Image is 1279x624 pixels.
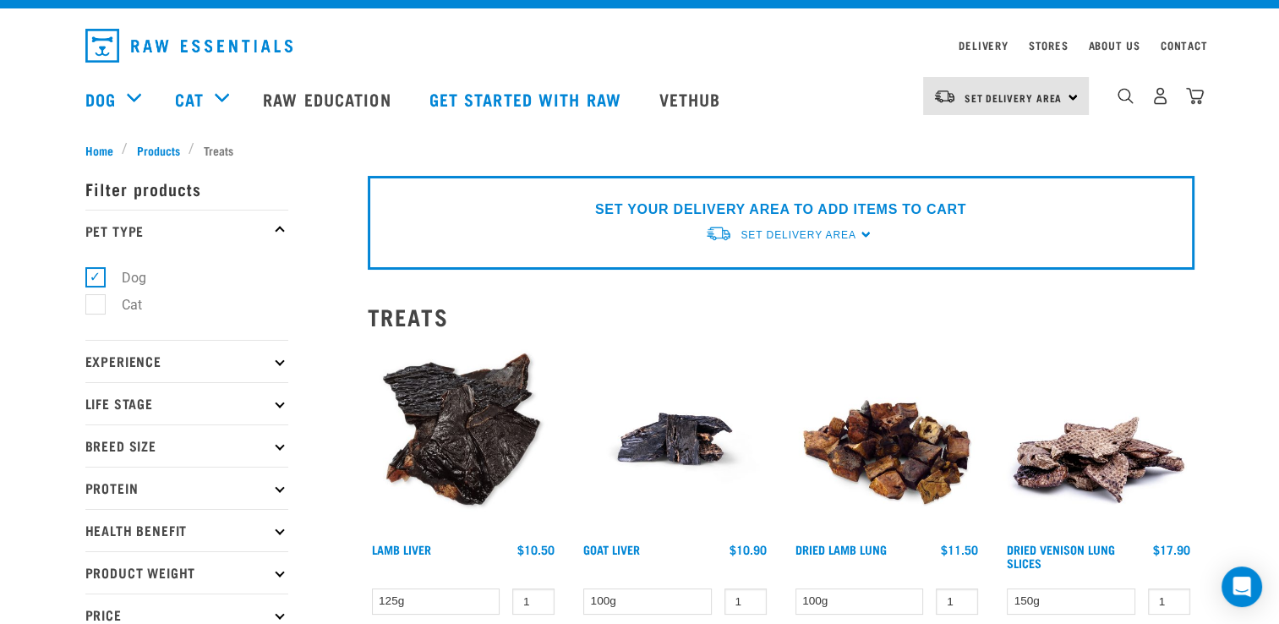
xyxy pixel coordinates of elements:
[1007,546,1115,566] a: Dried Venison Lung Slices
[175,86,204,112] a: Cat
[85,210,288,252] p: Pet Type
[85,467,288,509] p: Protein
[1151,87,1169,105] img: user.png
[595,200,966,220] p: SET YOUR DELIVERY AREA TO ADD ITEMS TO CART
[959,42,1008,48] a: Delivery
[1153,543,1190,556] div: $17.90
[85,141,1194,159] nav: breadcrumbs
[965,95,1063,101] span: Set Delivery Area
[1148,588,1190,615] input: 1
[941,543,978,556] div: $11.50
[72,22,1208,69] nav: dropdown navigation
[791,343,983,535] img: Pile Of Dried Lamb Lungs For Pets
[85,340,288,382] p: Experience
[795,546,887,552] a: Dried Lamb Lung
[724,588,767,615] input: 1
[936,588,978,615] input: 1
[128,141,189,159] a: Products
[137,141,180,159] span: Products
[933,89,956,104] img: van-moving.png
[85,86,116,112] a: Dog
[517,543,555,556] div: $10.50
[1118,88,1134,104] img: home-icon-1@2x.png
[579,343,771,535] img: Goat Liver
[368,304,1194,330] h2: Treats
[1003,343,1194,535] img: 1304 Venison Lung Slices 01
[85,29,292,63] img: Raw Essentials Logo
[85,141,123,159] a: Home
[512,588,555,615] input: 1
[642,65,742,133] a: Vethub
[85,509,288,551] p: Health Benefit
[85,424,288,467] p: Breed Size
[583,546,640,552] a: Goat Liver
[413,65,642,133] a: Get started with Raw
[95,267,153,288] label: Dog
[246,65,412,133] a: Raw Education
[85,551,288,594] p: Product Weight
[372,546,431,552] a: Lamb Liver
[1186,87,1204,105] img: home-icon@2x.png
[85,141,113,159] span: Home
[1222,567,1262,607] div: Open Intercom Messenger
[95,294,149,315] label: Cat
[1029,42,1069,48] a: Stores
[741,229,855,241] span: Set Delivery Area
[1161,42,1208,48] a: Contact
[85,167,288,210] p: Filter products
[705,225,732,243] img: van-moving.png
[368,343,560,535] img: Beef Liver and Lamb Liver Treats
[85,382,288,424] p: Life Stage
[1088,42,1140,48] a: About Us
[730,543,767,556] div: $10.90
